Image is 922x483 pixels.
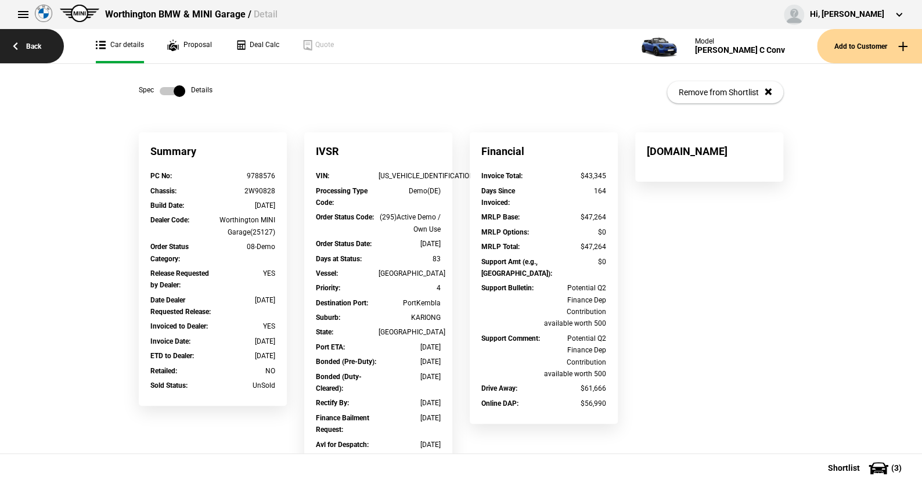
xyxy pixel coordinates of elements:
[379,170,441,182] div: [US_VEHICLE_IDENTIFICATION_NUMBER]
[481,258,552,277] strong: Support Amt (e.g., [GEOGRAPHIC_DATA]) :
[167,29,212,63] a: Proposal
[316,328,333,336] strong: State :
[105,8,277,21] div: Worthington BMW & MINI Garage /
[213,380,276,391] div: UnSold
[481,399,518,408] strong: Online DAP :
[891,464,902,472] span: ( 3 )
[810,9,884,20] div: Hi, [PERSON_NAME]
[481,172,523,180] strong: Invoice Total :
[379,211,441,235] div: (295)Active Demo / Own Use
[544,282,607,330] div: Potential Q2 Finance Dep Contribution available worth 500
[150,337,190,345] strong: Invoice Date :
[481,213,520,221] strong: MRLP Base :
[316,172,329,180] strong: VIN :
[316,299,368,307] strong: Destination Port :
[828,464,860,472] span: Shortlist
[213,350,276,362] div: [DATE]
[379,439,441,450] div: [DATE]
[379,312,441,323] div: KARIONG
[316,240,372,248] strong: Order Status Date :
[379,356,441,367] div: [DATE]
[304,132,452,170] div: IVSR
[213,241,276,253] div: 08-Demo
[150,172,172,180] strong: PC No :
[817,29,922,63] button: Add to Customer
[379,268,441,279] div: [GEOGRAPHIC_DATA]
[213,336,276,347] div: [DATE]
[379,238,441,250] div: [DATE]
[316,414,369,434] strong: Finance Bailment Request :
[481,228,529,236] strong: MRLP Options :
[316,187,368,207] strong: Processing Type Code :
[213,200,276,211] div: [DATE]
[316,284,340,292] strong: Priority :
[544,383,607,394] div: $61,666
[544,170,607,182] div: $43,345
[150,352,194,360] strong: ETD to Dealer :
[544,226,607,238] div: $0
[379,297,441,309] div: PortKembla
[811,453,922,482] button: Shortlist(3)
[379,326,441,338] div: [GEOGRAPHIC_DATA]
[150,187,177,195] strong: Chassis :
[635,132,783,170] div: [DOMAIN_NAME]
[316,343,345,351] strong: Port ETA :
[96,29,144,63] a: Car details
[667,81,783,103] button: Remove from Shortlist
[213,268,276,279] div: YES
[544,185,607,197] div: 164
[379,397,441,409] div: [DATE]
[544,211,607,223] div: $47,264
[235,29,279,63] a: Deal Calc
[544,241,607,253] div: $47,264
[379,371,441,383] div: [DATE]
[213,365,276,377] div: NO
[213,185,276,197] div: 2W90828
[213,214,276,238] div: Worthington MINI Garage(25127)
[150,367,177,375] strong: Retailed :
[316,313,340,322] strong: Suburb :
[139,85,213,97] div: Spec Details
[379,282,441,294] div: 4
[544,256,607,268] div: $0
[481,384,517,392] strong: Drive Away :
[316,213,374,221] strong: Order Status Code :
[150,243,189,262] strong: Order Status Category :
[213,294,276,306] div: [DATE]
[379,341,441,353] div: [DATE]
[481,187,515,207] strong: Days Since Invoiced :
[150,201,184,210] strong: Build Date :
[316,358,376,366] strong: Bonded (Pre-Duty) :
[481,243,520,251] strong: MRLP Total :
[316,373,362,392] strong: Bonded (Duty-Cleared) :
[150,381,188,390] strong: Sold Status :
[379,185,441,197] div: Demo(DE)
[695,37,785,45] div: Model
[481,284,534,292] strong: Support Bulletin :
[544,398,607,409] div: $56,990
[253,9,277,20] span: Detail
[316,269,338,277] strong: Vessel :
[470,132,618,170] div: Financial
[316,255,362,263] strong: Days at Status :
[150,269,209,289] strong: Release Requested by Dealer :
[213,170,276,182] div: 9788576
[60,5,99,22] img: mini.png
[379,253,441,265] div: 83
[213,320,276,332] div: YES
[379,412,441,424] div: [DATE]
[35,5,52,22] img: bmw.png
[544,333,607,380] div: Potential Q2 Finance Dep Contribution available worth 500
[316,441,369,449] strong: Avl for Despatch :
[481,334,540,343] strong: Support Comment :
[139,132,287,170] div: Summary
[695,45,785,55] div: [PERSON_NAME] C Conv
[150,216,189,224] strong: Dealer Code :
[316,399,349,407] strong: Rectify By :
[150,296,211,316] strong: Date Dealer Requested Release :
[150,322,208,330] strong: Invoiced to Dealer :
